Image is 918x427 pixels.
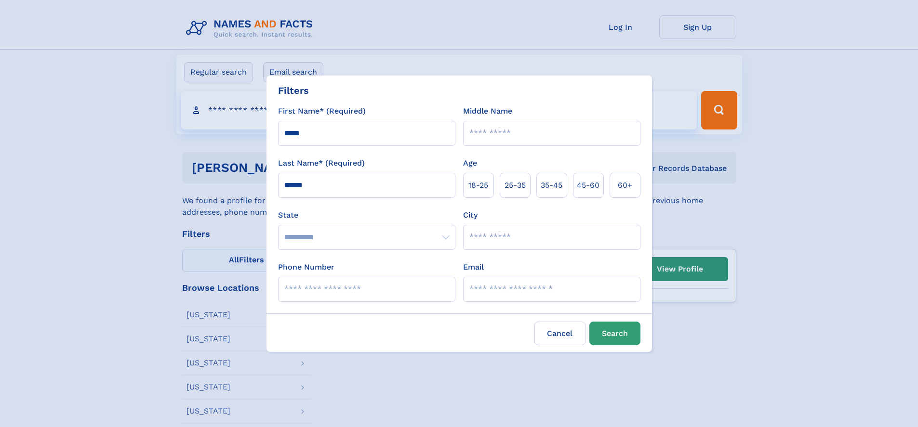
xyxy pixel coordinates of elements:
label: State [278,209,455,221]
span: 25‑35 [505,180,526,191]
div: Filters [278,83,309,98]
label: Age [463,157,477,169]
span: 35‑45 [541,180,562,191]
label: City [463,209,478,221]
span: 60+ [618,180,632,191]
label: Last Name* (Required) [278,157,365,169]
label: Email [463,261,484,273]
label: Cancel [534,322,585,345]
button: Search [589,322,640,345]
span: 45‑60 [577,180,599,191]
label: First Name* (Required) [278,105,366,117]
label: Phone Number [278,261,334,273]
label: Middle Name [463,105,512,117]
span: 18‑25 [468,180,488,191]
